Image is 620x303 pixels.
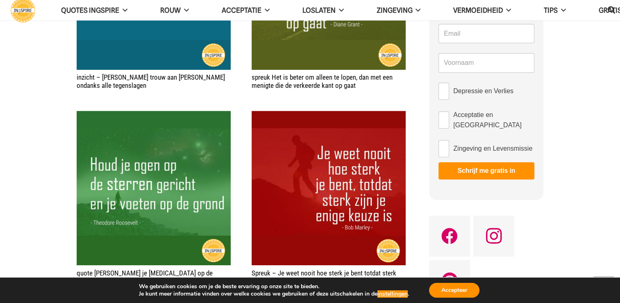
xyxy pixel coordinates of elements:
[429,283,479,298] button: Accepteer
[473,216,514,257] a: Instagram
[429,260,470,301] a: Pinterest
[160,6,181,14] span: ROUW
[453,110,534,130] span: Acceptatie en [GEOGRAPHIC_DATA]
[77,73,225,90] a: inzicht – [PERSON_NAME] trouw aan [PERSON_NAME] ondanks alle tegenslagen
[593,276,614,297] a: Terug naar top
[603,0,620,20] a: Zoeken
[252,73,393,90] a: spreuk Het is beter om alleen te lopen, dan met een menigte die de verkeerde kant op gaat
[438,24,534,44] input: Email
[77,269,213,285] a: quote [PERSON_NAME] je [MEDICAL_DATA] op de sterren gericht en je voeten op de grond
[61,6,119,14] span: QUOTES INGSPIRE
[252,112,406,120] a: Spreuk – Je weet nooit hoe sterk je bent totdat sterk zijn je enige keuze is
[453,143,532,154] span: Zingeving en Levensmissie
[438,53,534,73] input: Voornaam
[453,6,503,14] span: VERMOEIDHEID
[139,283,409,290] p: We gebruiken cookies om je de beste ervaring op onze site te bieden.
[438,83,449,100] input: Depressie en Verlies
[252,269,396,285] a: Spreuk – Je weet nooit hoe sterk je bent totdat sterk zijn je enige keuze is
[438,111,449,129] input: Acceptatie en [GEOGRAPHIC_DATA]
[77,112,231,120] a: quote Theodore Roosevelt Houd je ogen op de sterren gericht en je voeten op de grond
[77,111,231,265] img: quote Theodore Roosevelt
[438,162,534,179] button: Schrijf me gratis in
[453,86,513,96] span: Depressie en Verlies
[222,6,261,14] span: Acceptatie
[377,290,408,298] button: instellingen
[438,140,449,157] input: Zingeving en Levensmissie
[139,290,409,298] p: Je kunt meer informatie vinden over welke cookies we gebruiken of deze uitschakelen in de .
[429,216,470,257] a: Facebook
[252,111,406,265] img: Spreuk: Je weet nooit hoe sterk je bent totdat sterk zijn je enige keuze is | quote ingspire
[302,6,336,14] span: Loslaten
[544,6,558,14] span: TIPS
[376,6,412,14] span: Zingeving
